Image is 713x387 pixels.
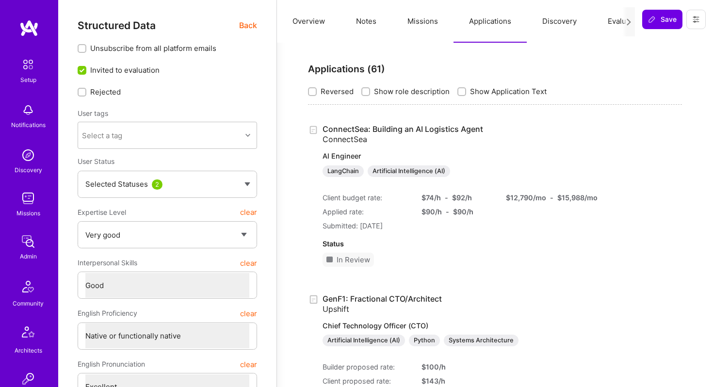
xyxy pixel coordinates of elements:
[13,298,44,308] div: Community
[323,134,367,144] span: ConnectSea
[19,19,39,37] img: logo
[82,130,122,141] div: Select a tag
[78,305,137,322] span: English Proficiency
[308,294,319,305] i: icon Application
[323,335,405,346] div: Artificial Intelligence (AI)
[16,275,40,298] img: Community
[323,294,579,347] a: GenF1: Fractional CTO/ArchitectUpshiftChief Technology Officer (CTO)Artificial Intelligence (AI)P...
[642,10,682,29] button: Save
[90,65,160,75] span: Invited to evaluation
[78,254,137,272] span: Interpersonal Skills
[421,193,441,203] div: $ 74 /h
[308,63,385,75] strong: Applications ( 61 )
[323,221,579,231] div: Submitted: [DATE]
[323,362,410,372] div: Builder proposed rate:
[20,75,36,85] div: Setup
[421,362,494,372] div: $ 100 /h
[648,15,677,24] span: Save
[239,19,257,32] span: Back
[625,18,632,26] i: icon Next
[20,251,37,261] div: Admin
[321,86,354,97] span: Reversed
[323,207,410,217] div: Applied rate:
[245,133,250,138] i: icon Chevron
[323,165,364,177] div: LangChain
[78,157,114,165] span: User Status
[323,321,579,331] p: Chief Technology Officer (CTO)
[506,193,546,203] div: $ 12,790 /mo
[240,204,257,221] button: clear
[240,355,257,373] button: clear
[78,204,126,221] span: Expertise Level
[557,193,598,203] div: $ 15,988 /mo
[90,43,216,53] span: Unsubscribe from all platform emails
[85,179,148,189] span: Selected Statuses
[78,19,156,32] span: Structured Data
[16,322,40,345] img: Architects
[308,124,323,135] div: Created
[78,109,108,118] label: User tags
[240,254,257,272] button: clear
[452,193,472,203] div: $ 92 /h
[550,193,553,203] div: -
[323,239,579,249] div: Status
[421,376,494,386] div: $ 143 /h
[78,355,145,373] span: English Pronunciation
[368,165,450,177] div: Artificial Intelligence (AI)
[18,189,38,208] img: teamwork
[323,151,579,161] p: AI Engineer
[11,120,46,130] div: Notifications
[323,304,349,314] span: Upshift
[445,193,448,203] div: -
[18,54,38,75] img: setup
[90,87,121,97] span: Rejected
[337,255,370,265] div: In Review
[152,179,162,190] div: 2
[323,193,410,203] div: Client budget rate:
[323,124,579,177] a: ConnectSea: Building an AI Logistics AgentConnectSeaAI EngineerLangChainArtificial Intelligence (AI)
[421,207,442,217] div: $ 90 /h
[244,182,250,186] img: caret
[15,165,42,175] div: Discovery
[18,232,38,251] img: admin teamwork
[16,208,40,218] div: Missions
[374,86,450,97] span: Show role description
[18,100,38,120] img: bell
[15,345,42,355] div: Architects
[453,207,473,217] div: $ 90 /h
[409,335,440,346] div: Python
[18,145,38,165] img: discovery
[323,376,410,386] div: Client proposed rate:
[444,335,519,346] div: Systems Architecture
[308,294,323,305] div: Created
[446,207,449,217] div: -
[240,305,257,322] button: clear
[308,125,319,136] i: icon Application
[470,86,547,97] span: Show Application Text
